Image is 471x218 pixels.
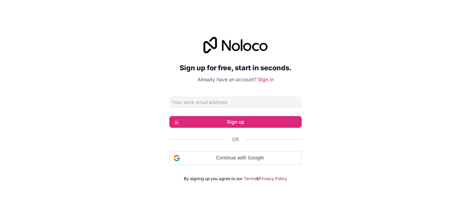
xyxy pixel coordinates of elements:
span: By signing up you agree to our [184,176,243,181]
span: Continue with Google [183,154,297,162]
a: Privacy Policy [259,176,287,181]
div: Continue with Google [169,151,302,165]
span: Already have an account? [198,76,257,82]
a: Terms [244,176,256,181]
button: Sign up [169,116,302,128]
span: Or [232,136,239,143]
h2: Sign up for free, start in seconds. [169,62,302,74]
a: Sign in [258,76,274,82]
span: & [256,176,259,181]
input: Email address [169,97,302,108]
